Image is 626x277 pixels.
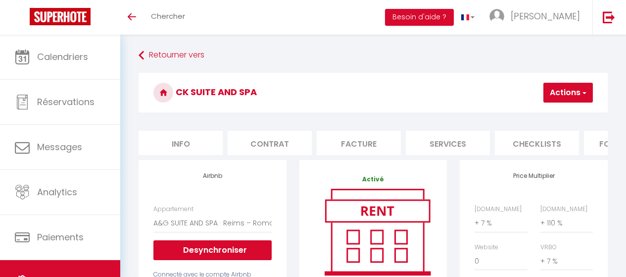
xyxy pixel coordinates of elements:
[37,186,77,198] span: Analytics
[37,231,84,243] span: Paiements
[228,131,312,155] li: Contrat
[153,240,271,260] button: Desynchroniser
[37,141,82,153] span: Messages
[139,47,608,64] a: Retourner vers
[139,73,608,112] h3: CK SUITE AND SPA
[37,51,88,63] span: Calendriers
[151,11,185,21] span: Chercher
[489,9,504,24] img: ...
[495,131,579,155] li: Checklists
[37,96,95,108] span: Réservations
[475,172,592,179] h4: Price Multiplier
[511,10,580,22] span: [PERSON_NAME]
[317,131,401,155] li: Facture
[153,205,193,214] label: Appartement
[540,243,557,252] label: VRBO
[603,11,615,23] img: logout
[540,205,587,214] label: [DOMAIN_NAME]
[385,9,454,26] button: Besoin d'aide ?
[30,8,91,25] img: Super Booking
[475,243,498,252] label: Website
[543,83,593,103] button: Actions
[153,172,271,179] h4: Airbnb
[314,175,432,184] p: Activé
[406,131,490,155] li: Services
[475,205,522,214] label: [DOMAIN_NAME]
[139,131,223,155] li: Info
